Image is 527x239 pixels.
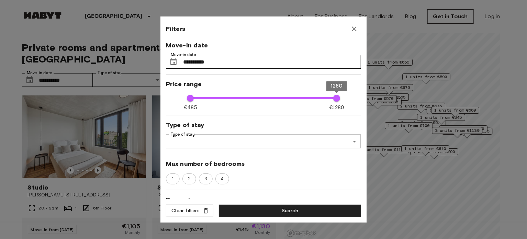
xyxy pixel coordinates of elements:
span: €485 [184,104,197,111]
span: Room size [166,196,361,204]
span: Max number of bedrooms [166,160,361,168]
span: Type of stay [166,121,361,129]
span: Price range [166,80,361,88]
span: €1280 [329,104,344,111]
button: Search [219,205,361,217]
div: 1 [166,173,180,184]
span: 1 [168,175,177,182]
span: Move-in date [166,41,361,49]
span: Filters [166,25,185,33]
span: 4 [217,175,227,182]
label: Move-in date [171,52,196,58]
label: Type of stay [171,132,195,137]
button: Choose date, selected date is 1 Oct 2025 [167,55,180,69]
span: 2 [184,175,194,182]
span: 1280 [330,83,343,89]
div: 3 [199,173,213,184]
button: Clear filters [166,205,213,217]
span: 3 [201,175,211,182]
div: 4 [215,173,229,184]
div: 2 [182,173,196,184]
